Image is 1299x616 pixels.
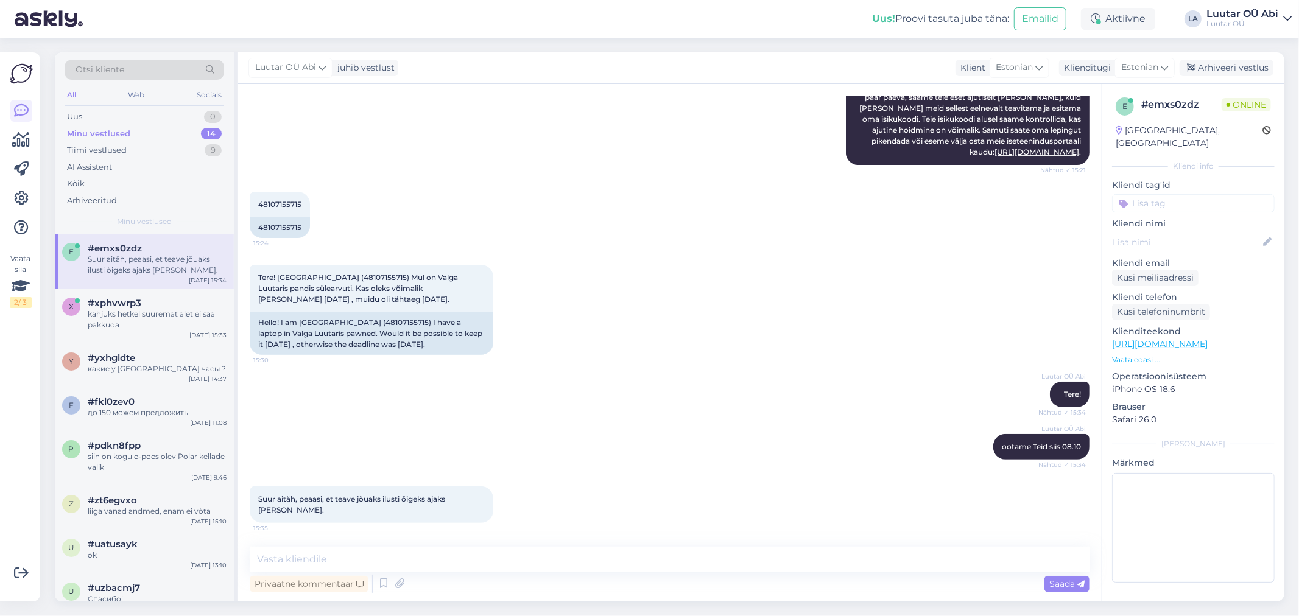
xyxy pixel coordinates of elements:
[88,243,142,254] span: #emxs0zdz
[1206,19,1278,29] div: Luutar OÜ
[68,543,74,552] span: u
[1141,97,1222,112] div: # emxs0zdz
[253,523,299,533] span: 15:35
[1206,9,1292,29] a: Luutar OÜ AbiLuutar OÜ
[872,13,895,24] b: Uus!
[88,352,135,363] span: #yxhgldte
[258,200,301,209] span: 48107155715
[189,331,227,340] div: [DATE] 15:33
[1206,9,1278,19] div: Luutar OÜ Abi
[1180,60,1273,76] div: Arhiveeri vestlus
[1040,372,1086,381] span: Luutar OÜ Abi
[190,561,227,570] div: [DATE] 13:10
[117,216,172,227] span: Minu vestlused
[1112,270,1199,286] div: Küsi meiliaadressi
[88,495,137,506] span: #zt6egvxo
[190,517,227,526] div: [DATE] 15:10
[10,62,33,85] img: Askly Logo
[250,576,368,592] div: Privaatne kommentaar
[333,61,395,74] div: juhib vestlust
[258,494,447,514] span: Suur aitäh, peaasi, et teave jõuaks ilusti õigeks ajaks [PERSON_NAME].
[69,499,74,508] span: z
[1112,401,1275,413] p: Brauser
[1112,383,1275,396] p: iPhone OS 18.6
[205,144,222,156] div: 9
[189,276,227,285] div: [DATE] 15:34
[1040,424,1086,433] span: Luutar OÜ Abi
[69,302,74,311] span: x
[1112,257,1275,270] p: Kliendi email
[67,111,82,123] div: Uus
[994,147,1079,156] a: [URL][DOMAIN_NAME]
[88,396,135,407] span: #fkl0zev0
[1222,98,1271,111] span: Online
[194,87,224,103] div: Socials
[76,63,124,76] span: Otsi kliente
[191,473,227,482] div: [DATE] 9:46
[255,61,316,74] span: Luutar OÜ Abi
[1112,370,1275,383] p: Operatsioonisüsteem
[1112,194,1275,212] input: Lisa tag
[204,111,222,123] div: 0
[258,273,460,304] span: Tere! [GEOGRAPHIC_DATA] (48107155715) Mul on Valga Luutaris pandis sülearvuti. Kas oleks võimalik...
[65,87,79,103] div: All
[67,144,127,156] div: Tiimi vestlused
[88,440,141,451] span: #pdkn8fpp
[126,87,147,103] div: Web
[201,128,222,140] div: 14
[88,407,227,418] div: до 150 можем предложить
[1038,460,1086,469] span: Nähtud ✓ 15:34
[88,254,227,276] div: Suur aitäh, peaasi, et teave jõuaks ilusti õigeks ajaks [PERSON_NAME].
[1112,161,1275,172] div: Kliendi info
[1112,291,1275,304] p: Kliendi telefon
[1038,408,1086,417] span: Nähtud ✓ 15:34
[1113,236,1261,249] input: Lisa nimi
[68,587,74,596] span: u
[1112,354,1275,365] p: Vaata edasi ...
[1059,61,1111,74] div: Klienditugi
[1112,217,1275,230] p: Kliendi nimi
[67,161,112,173] div: AI Assistent
[88,539,138,550] span: #uatusayk
[69,247,74,256] span: e
[1112,438,1275,449] div: [PERSON_NAME]
[250,312,493,355] div: Hello! I am [GEOGRAPHIC_DATA] (48107155715) I have a laptop in Valga Luutaris pawned. Would it be...
[69,444,74,453] span: p
[1040,166,1086,175] span: Nähtud ✓ 15:21
[69,401,74,410] span: f
[190,418,227,427] div: [DATE] 11:08
[250,217,310,238] div: 48107155715
[88,583,140,593] span: #uzbacmj7
[1112,304,1210,320] div: Küsi telefoninumbrit
[1122,102,1127,111] span: e
[10,297,32,308] div: 2 / 3
[253,239,299,248] span: 15:24
[956,61,985,74] div: Klient
[88,593,227,604] div: Спасибо!
[1064,390,1081,399] span: Tere!
[996,61,1033,74] span: Estonian
[1112,179,1275,192] p: Kliendi tag'id
[1112,325,1275,338] p: Klienditeekond
[189,374,227,383] div: [DATE] 14:37
[1049,578,1085,589] span: Saada
[253,355,299,365] span: 15:30
[67,128,130,140] div: Minu vestlused
[1112,338,1208,349] a: [URL][DOMAIN_NAME]
[88,363,227,374] div: какие у [GEOGRAPHIC_DATA] часы ?
[10,253,32,308] div: Vaata siia
[67,195,117,207] div: Arhiveeritud
[1002,442,1081,451] span: ootame Teid siis 08.10
[1121,61,1158,74] span: Estonian
[1112,413,1275,426] p: Safari 26.0
[1014,7,1066,30] button: Emailid
[88,506,227,517] div: liiga vanad andmed, enam ei võta
[1112,457,1275,469] p: Märkmed
[69,357,74,366] span: y
[872,12,1009,26] div: Proovi tasuta juba täna:
[1185,10,1202,27] div: LA
[88,309,227,331] div: kahjuks hetkel suuremat alet ei saa pakkuda
[88,451,227,473] div: siin on kogu e-poes olev Polar kellade valik
[67,178,85,190] div: Kõik
[88,298,141,309] span: #xphvwrp3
